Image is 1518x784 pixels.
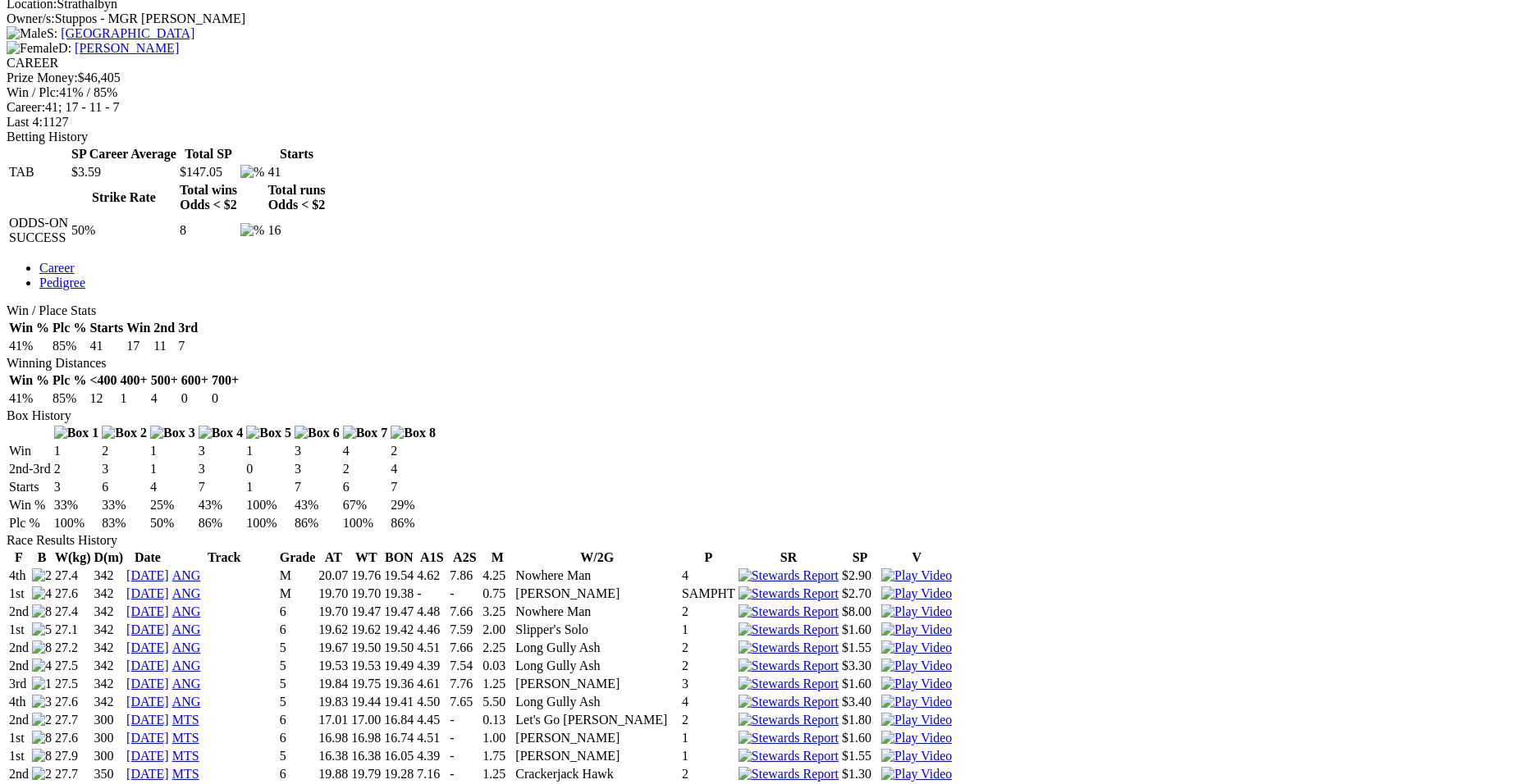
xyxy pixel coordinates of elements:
td: 19.53 [350,658,382,674]
td: 7.66 [449,640,480,656]
img: Stewards Report [738,604,839,619]
td: 2 [681,658,736,674]
td: [PERSON_NAME] [514,586,679,602]
td: 85% [52,390,87,407]
td: Starts [8,479,52,495]
th: V [880,549,953,566]
td: 1 [681,622,736,638]
td: 5 [279,676,317,692]
td: 19.42 [383,622,414,638]
a: MTS [172,767,199,781]
td: $2.90 [841,567,879,584]
td: 29% [390,497,437,513]
img: Play Video [881,659,952,673]
td: 41 [267,164,326,180]
td: 100% [245,497,292,513]
div: 41% / 85% [7,85,1511,100]
td: 7.59 [449,622,480,638]
td: 19.36 [383,676,414,692]
td: 4 [149,479,196,495]
td: 17 [126,338,151,354]
td: 100% [342,515,389,531]
td: 7.86 [449,567,480,584]
td: Win % [8,497,52,513]
td: 7.76 [449,676,480,692]
a: [DATE] [126,731,169,745]
td: 7 [177,338,199,354]
img: % [240,223,264,238]
td: 3 [294,461,341,477]
a: [DATE] [126,622,169,636]
img: Stewards Report [738,731,839,745]
th: Win [126,320,151,336]
a: View replay [881,695,952,709]
div: Box History [7,408,1511,423]
td: 2 [681,604,736,620]
td: 11 [153,338,176,354]
div: CAREER [7,56,1511,71]
td: 0.03 [482,658,513,674]
a: [DATE] [126,568,169,582]
img: Box 1 [54,426,99,440]
img: Play Video [881,677,952,691]
td: 19.47 [383,604,414,620]
td: 4.62 [416,567,447,584]
td: 3rd [8,676,30,692]
td: 2 [390,443,437,459]
td: 3 [198,443,245,459]
a: [DATE] [126,749,169,763]
td: 19.67 [318,640,349,656]
th: BON [383,549,414,566]
td: 2nd [8,604,30,620]
td: 19.54 [383,567,414,584]
td: Win [8,443,52,459]
th: P [681,549,736,566]
a: View replay [881,640,952,654]
td: 27.4 [54,567,92,584]
a: Pedigree [39,276,85,289]
th: AT [318,549,349,566]
td: 19.50 [383,640,414,656]
td: 342 [94,640,125,656]
th: W(kg) [54,549,92,566]
th: 700+ [211,372,240,389]
td: 3 [101,461,148,477]
img: 5 [32,622,52,637]
td: 1 [149,443,196,459]
a: ANG [172,568,201,582]
th: A2S [449,549,480,566]
td: TAB [8,164,69,180]
td: 7 [198,479,245,495]
img: Box 2 [102,426,147,440]
th: <400 [89,372,117,389]
td: 33% [101,497,148,513]
td: $147.05 [179,164,238,180]
span: Career: [7,100,45,114]
td: 41% [8,338,50,354]
td: 19.47 [350,604,382,620]
a: Career [39,261,75,275]
td: 4 [390,461,437,477]
span: Win / Plc: [7,85,59,99]
td: 0 [211,390,240,407]
th: M [482,549,513,566]
a: ANG [172,640,201,654]
td: 1.25 [482,676,513,692]
img: 8 [32,640,52,655]
img: Play Video [881,749,952,763]
img: Stewards Report [738,622,839,637]
td: 3 [294,443,341,459]
img: Box 8 [391,426,436,440]
a: View replay [881,677,952,691]
img: 8 [32,604,52,619]
td: 2nd [8,658,30,674]
img: 3 [32,695,52,709]
a: [DATE] [126,695,169,709]
td: 1st [8,622,30,638]
a: View replay [881,604,952,618]
td: 43% [198,497,245,513]
td: 0.75 [482,586,513,602]
td: 27.5 [54,676,92,692]
td: 2 [53,461,100,477]
a: MTS [172,731,199,745]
